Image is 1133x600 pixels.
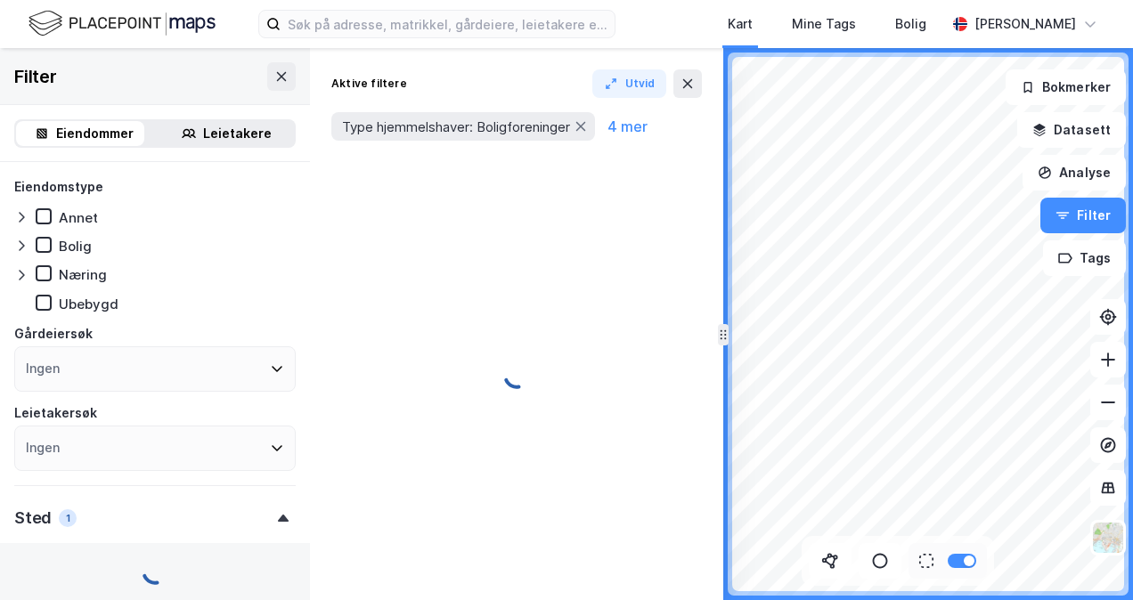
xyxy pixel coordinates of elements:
div: [PERSON_NAME] [974,13,1076,35]
input: Søk på adresse, matrikkel, gårdeiere, leietakere eller personer [281,11,615,37]
div: Kart [728,13,753,35]
iframe: Chat Widget [1044,515,1133,600]
div: Bolig [895,13,926,35]
div: Mine Tags [792,13,856,35]
img: logo.f888ab2527a4732fd821a326f86c7f29.svg [29,8,216,39]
